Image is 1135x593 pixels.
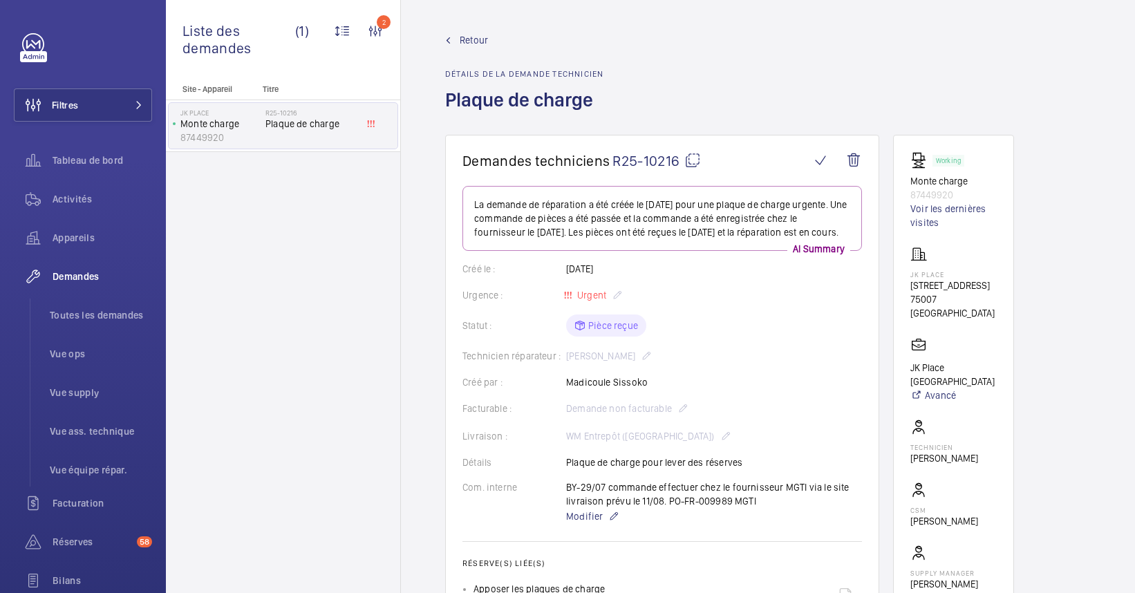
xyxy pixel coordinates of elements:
button: Filtres [14,88,152,122]
span: Vue équipe répar. [50,463,152,477]
span: Vue supply [50,386,152,399]
p: Technicien [910,443,978,451]
span: Facturation [53,496,152,510]
span: R25-10216 [612,152,701,169]
span: Plaque de charge [265,117,357,131]
img: freight_elevator.svg [910,152,932,169]
a: Avancé [910,388,997,402]
p: Site - Appareil [166,84,257,94]
p: AI Summary [787,242,850,256]
span: Réserves [53,535,131,549]
span: Demandes [53,270,152,283]
span: Filtres [52,98,78,112]
span: Activités [53,192,152,206]
span: 58 [137,536,152,547]
p: 87449920 [180,131,260,144]
h2: R25-10216 [265,109,357,117]
p: JK PLACE [910,270,997,279]
span: Demandes techniciens [462,152,610,169]
span: Tableau de bord [53,153,152,167]
p: Monte charge [180,117,260,131]
span: Retour [460,33,488,47]
p: [PERSON_NAME] [910,451,978,465]
p: La demande de réparation a été créée le [DATE] pour une plaque de charge urgente. Une commande de... [474,198,850,239]
span: Vue ops [50,347,152,361]
span: Liste des demandes [182,22,295,57]
span: Modifier [566,509,603,523]
span: Bilans [53,574,152,587]
p: 75007 [GEOGRAPHIC_DATA] [910,292,997,320]
p: JK Place [GEOGRAPHIC_DATA] [910,361,997,388]
h2: Détails de la demande technicien [445,69,603,79]
p: Supply manager [910,569,997,577]
p: 87449920 [910,188,997,202]
h1: Plaque de charge [445,87,603,135]
a: Voir les dernières visites [910,202,997,229]
span: Appareils [53,231,152,245]
p: CSM [910,506,978,514]
p: Monte charge [910,174,997,188]
h2: Réserve(s) liée(s) [462,558,862,568]
span: Vue ass. technique [50,424,152,438]
p: [PERSON_NAME] [910,514,978,528]
p: Working [936,158,961,163]
p: [STREET_ADDRESS] [910,279,997,292]
p: JK PLACE [180,109,260,117]
span: Toutes les demandes [50,308,152,322]
p: Titre [263,84,354,94]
